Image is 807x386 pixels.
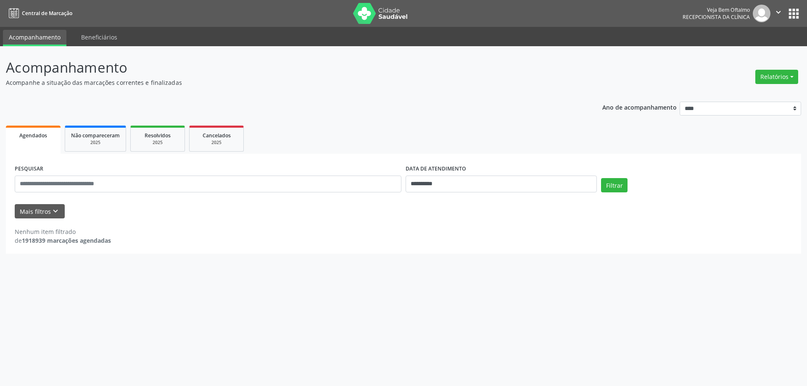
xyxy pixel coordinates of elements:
div: Veja Bem Oftalmo [683,6,750,13]
p: Acompanhe a situação das marcações correntes e finalizadas [6,78,562,87]
button: Filtrar [601,178,628,192]
span: Resolvidos [145,132,171,139]
div: de [15,236,111,245]
img: img [753,5,770,22]
i:  [774,8,783,17]
label: PESQUISAR [15,163,43,176]
button: Mais filtroskeyboard_arrow_down [15,204,65,219]
button: apps [786,6,801,21]
label: DATA DE ATENDIMENTO [406,163,466,176]
span: Recepcionista da clínica [683,13,750,21]
div: 2025 [71,139,120,146]
strong: 1918939 marcações agendadas [22,236,111,244]
button:  [770,5,786,22]
a: Central de Marcação [6,6,72,20]
i: keyboard_arrow_down [51,207,60,216]
span: Central de Marcação [22,10,72,17]
div: 2025 [195,139,237,146]
div: 2025 [137,139,179,146]
span: Não compareceram [71,132,120,139]
p: Acompanhamento [6,57,562,78]
a: Beneficiários [75,30,123,45]
span: Cancelados [203,132,231,139]
div: Nenhum item filtrado [15,227,111,236]
button: Relatórios [755,70,798,84]
p: Ano de acompanhamento [602,102,677,112]
span: Agendados [19,132,47,139]
a: Acompanhamento [3,30,66,46]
